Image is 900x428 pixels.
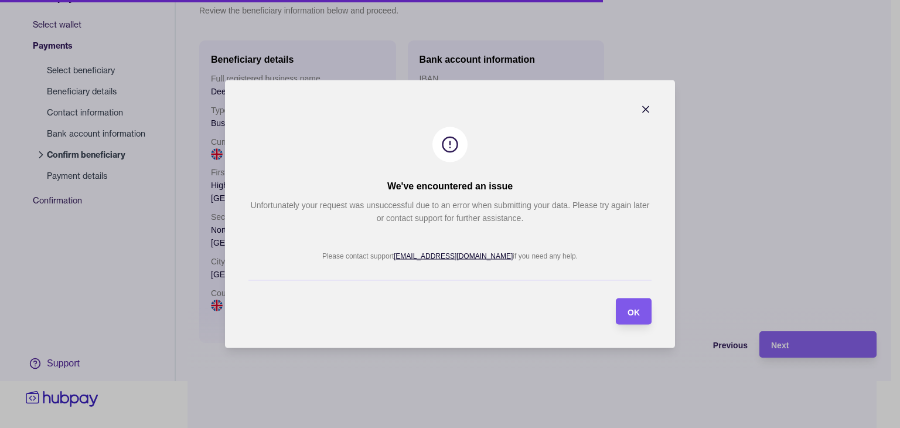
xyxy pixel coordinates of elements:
[628,307,640,317] span: OK
[616,298,652,325] button: OK
[248,199,652,225] p: Unfortunately your request was unsuccessful due to an error when submitting your data. Please try...
[387,180,513,193] h2: We've encountered an issue
[322,252,578,260] p: Please contact support if you need any help.
[394,252,513,260] a: [EMAIL_ADDRESS][DOMAIN_NAME]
